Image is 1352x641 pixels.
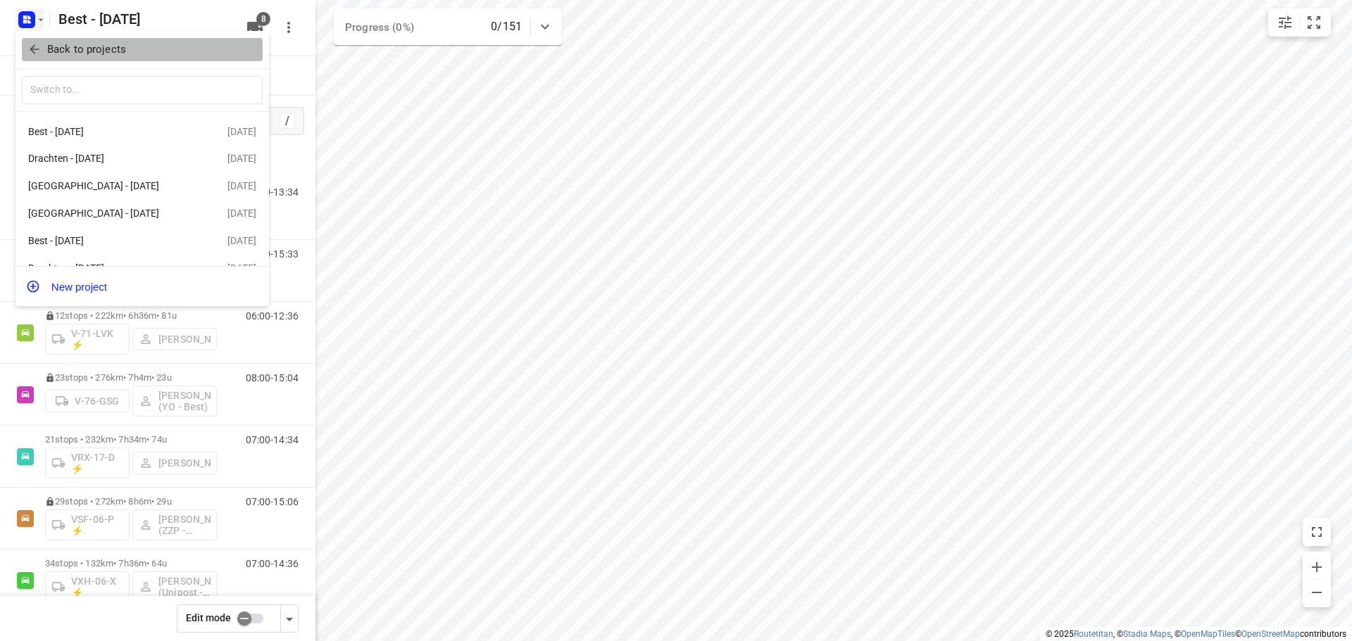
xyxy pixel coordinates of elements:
div: [GEOGRAPHIC_DATA] - [DATE] [28,180,190,191]
div: [GEOGRAPHIC_DATA] - [DATE][DATE] [15,200,269,227]
div: Best - [DATE] [28,126,190,137]
div: [DATE] [227,180,256,191]
div: [GEOGRAPHIC_DATA] - [DATE][DATE] [15,172,269,200]
div: Best - [DATE][DATE] [15,118,269,145]
div: [DATE] [227,208,256,219]
button: Back to projects [22,38,263,61]
div: [DATE] [227,235,256,246]
div: [DATE] [227,153,256,164]
input: Switch to... [22,76,263,105]
div: Best - [DATE][DATE] [15,227,269,255]
div: [DATE] [227,126,256,137]
div: [DATE] [227,262,256,274]
button: New project [15,272,269,300]
div: [GEOGRAPHIC_DATA] - [DATE] [28,208,190,219]
div: Drachten - [DATE] [28,262,190,274]
div: Drachten - [DATE] [28,153,190,164]
div: Drachten - [DATE][DATE] [15,145,269,172]
div: Best - [DATE] [28,235,190,246]
p: Back to projects [47,42,126,58]
div: Drachten - [DATE][DATE] [15,255,269,282]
